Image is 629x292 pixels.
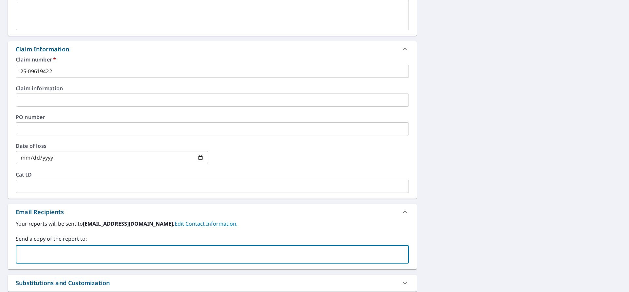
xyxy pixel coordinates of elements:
[16,45,69,54] div: Claim Information
[16,86,409,91] label: Claim information
[8,41,417,57] div: Claim Information
[16,220,409,228] label: Your reports will be sent to
[16,208,64,216] div: Email Recipients
[16,114,409,120] label: PO number
[83,220,175,227] b: [EMAIL_ADDRESS][DOMAIN_NAME].
[16,279,110,287] div: Substitutions and Customization
[16,57,409,62] label: Claim number
[16,172,409,177] label: Cat ID
[8,275,417,291] div: Substitutions and Customization
[16,143,208,148] label: Date of loss
[8,204,417,220] div: Email Recipients
[175,220,238,227] a: EditContactInfo
[16,235,409,243] label: Send a copy of the report to:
